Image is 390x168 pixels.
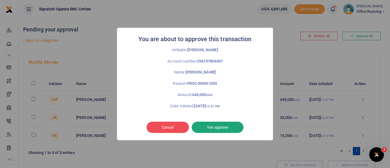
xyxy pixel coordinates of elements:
h2: You are about to approve this transaction [138,34,251,45]
strong: 256757804467 [197,59,223,63]
strong: [DATE] [194,104,219,108]
iframe: Intercom live chat [369,147,384,162]
span: 1 [382,147,387,152]
p: Name: [130,69,260,76]
strong: [PERSON_NAME] [187,48,218,52]
p: Account number: [130,58,260,65]
small: 12:57 PM [206,105,220,108]
p: Date Initated: [130,103,260,109]
small: UGX [206,93,212,97]
button: Cancel [147,122,189,133]
strong: 645,000 [192,92,212,97]
strong: [PERSON_NAME] [186,70,216,74]
p: Inititator: [130,47,260,53]
p: Reason: [130,80,260,87]
button: Yes approve [192,122,243,133]
p: Amount: [130,92,260,98]
strong: PROC00069 GEN [187,81,217,86]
